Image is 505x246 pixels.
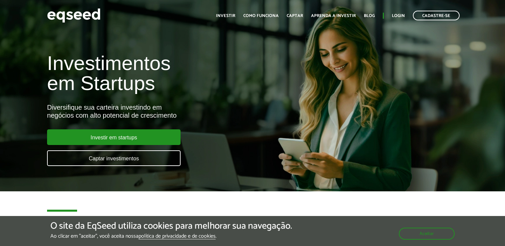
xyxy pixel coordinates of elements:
a: Login [392,14,405,18]
h5: O site da EqSeed utiliza cookies para melhorar sua navegação. [50,221,292,231]
a: Cadastre-se [413,11,460,20]
a: Captar investimentos [47,150,181,166]
a: Como funciona [243,14,279,18]
img: EqSeed [47,7,100,24]
a: Investir [216,14,235,18]
a: Captar [287,14,303,18]
a: Investir em startups [47,129,181,145]
div: Diversifique sua carteira investindo em negócios com alto potencial de crescimento [47,103,290,119]
a: Blog [364,14,375,18]
p: Ao clicar em "aceitar", você aceita nossa . [50,233,292,239]
a: Aprenda a investir [311,14,356,18]
a: política de privacidade e de cookies [139,234,216,239]
h1: Investimentos em Startups [47,53,290,93]
button: Aceitar [399,228,455,240]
